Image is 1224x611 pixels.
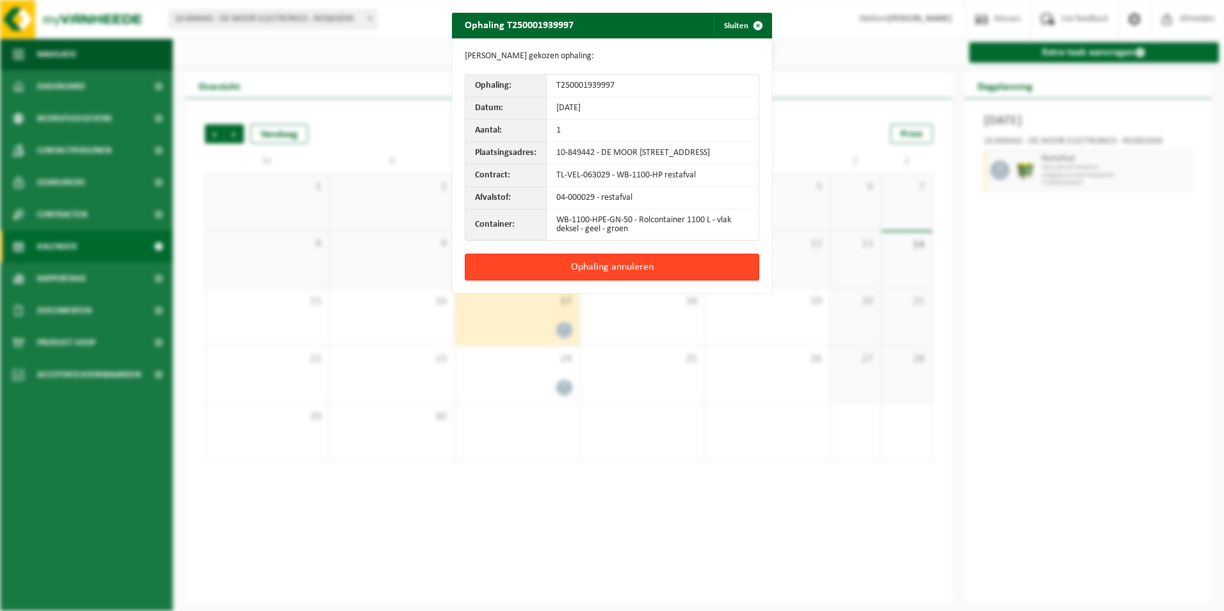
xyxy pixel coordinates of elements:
[465,120,547,142] th: Aantal:
[547,120,759,142] td: 1
[465,165,547,187] th: Contract:
[714,13,771,38] button: Sluiten
[547,142,759,165] td: 10-849442 - DE MOOR [STREET_ADDRESS]
[465,97,547,120] th: Datum:
[465,142,547,165] th: Plaatsingsadres:
[452,13,586,37] h2: Ophaling T250001939997
[465,209,547,240] th: Container:
[465,187,547,209] th: Afvalstof:
[547,165,759,187] td: TL-VEL-063029 - WB-1100-HP restafval
[547,97,759,120] td: [DATE]
[465,254,759,281] button: Ophaling annuleren
[547,75,759,97] td: T250001939997
[465,75,547,97] th: Ophaling:
[465,51,759,61] p: [PERSON_NAME] gekozen ophaling:
[547,209,759,240] td: WB-1100-HPE-GN-50 - Rolcontainer 1100 L - vlak deksel - geel - groen
[547,187,759,209] td: 04-000029 - restafval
